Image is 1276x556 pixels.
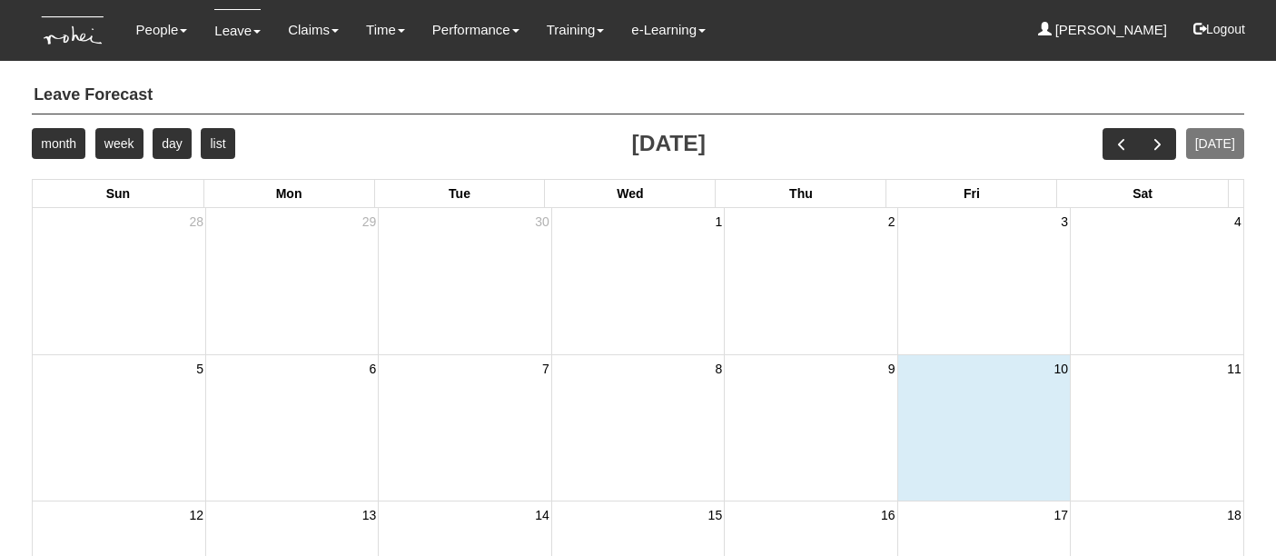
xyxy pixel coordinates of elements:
[632,132,706,156] h2: [DATE]
[879,504,897,526] span: 16
[136,9,188,51] a: People
[540,358,551,380] span: 7
[964,186,980,201] span: Fri
[361,504,379,526] span: 13
[1225,504,1243,526] span: 18
[1232,211,1243,233] span: 4
[533,504,551,526] span: 14
[1052,504,1070,526] span: 17
[707,504,725,526] span: 15
[449,186,470,201] span: Tue
[1103,128,1140,160] button: prev
[789,186,813,201] span: Thu
[361,211,379,233] span: 29
[1225,358,1243,380] span: 11
[32,128,85,159] button: month
[1133,186,1152,201] span: Sat
[631,9,706,51] a: e-Learning
[547,9,605,51] a: Training
[106,186,130,201] span: Sun
[1181,7,1258,51] button: Logout
[276,186,302,201] span: Mon
[368,358,379,380] span: 6
[617,186,643,201] span: Wed
[187,211,205,233] span: 28
[1052,358,1070,380] span: 10
[1139,128,1176,160] button: next
[194,358,205,380] span: 5
[1038,9,1168,51] a: [PERSON_NAME]
[214,9,261,52] a: Leave
[432,9,519,51] a: Performance
[95,128,143,159] button: week
[288,9,339,51] a: Claims
[713,211,724,233] span: 1
[1059,211,1070,233] span: 3
[1186,128,1244,159] button: [DATE]
[533,211,551,233] span: 30
[713,358,724,380] span: 8
[366,9,405,51] a: Time
[886,358,897,380] span: 9
[886,211,897,233] span: 2
[153,128,192,159] button: day
[187,504,205,526] span: 12
[201,128,234,159] button: list
[32,77,1244,114] h4: Leave Forecast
